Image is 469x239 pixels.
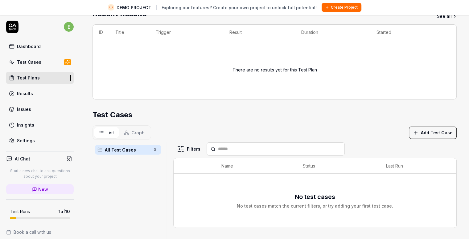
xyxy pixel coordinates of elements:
[322,3,361,12] button: Create Project
[93,25,109,40] th: ID
[6,103,74,115] a: Issues
[105,147,150,153] span: All Test Cases
[162,4,317,11] span: Exploring our features? Create your own project to unlock full potential!
[223,25,295,40] th: Result
[109,25,150,40] th: Title
[150,25,224,40] th: Trigger
[106,129,114,136] span: List
[17,122,34,128] div: Insights
[17,137,35,144] div: Settings
[17,90,33,97] div: Results
[237,203,393,209] div: No test cases match the current filters, or try adding your first test case.
[17,75,40,81] div: Test Plans
[93,109,132,120] h2: Test Cases
[64,21,74,33] button: e
[14,229,51,235] span: Book a call with us
[6,119,74,131] a: Insights
[94,127,119,138] button: List
[437,13,457,19] a: See all
[59,208,70,215] span: 1 of 10
[38,186,48,192] span: New
[17,106,31,112] div: Issues
[10,209,30,214] h5: Test Runs
[409,127,457,139] button: Add Test Case
[15,156,30,162] h4: AI Chat
[380,158,444,174] th: Last Run
[17,43,41,50] div: Dashboard
[131,129,145,136] span: Graph
[295,25,371,40] th: Duration
[151,146,158,153] span: 0
[6,184,74,194] a: New
[6,56,74,68] a: Test Cases
[370,25,444,40] th: Started
[117,4,151,11] span: DEMO PROJECT
[173,143,204,155] button: Filters
[215,158,297,174] th: Name
[6,135,74,147] a: Settings
[17,59,41,65] div: Test Cases
[295,192,335,201] h3: No test cases
[6,87,74,99] a: Results
[6,229,74,235] a: Book a call with us
[6,168,74,179] p: Start a new chat to ask questions about your project
[232,47,317,92] div: There are no results yet for this Test Plan
[297,158,380,174] th: Status
[64,22,74,32] span: e
[6,40,74,52] a: Dashboard
[119,127,150,138] button: Graph
[6,72,74,84] a: Test Plans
